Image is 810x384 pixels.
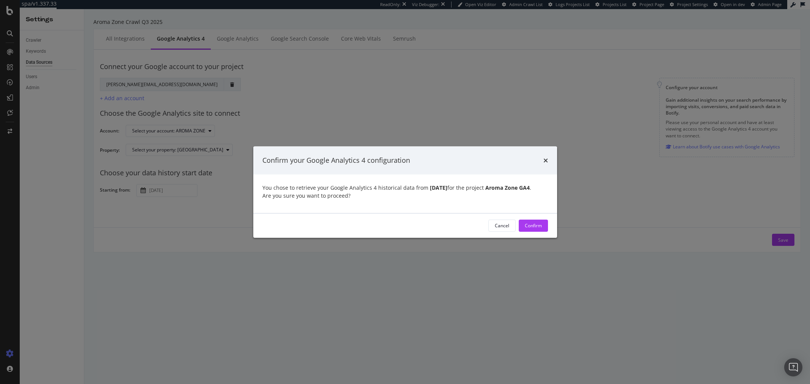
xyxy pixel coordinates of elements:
[428,184,447,191] strong: [DATE]
[485,184,530,191] strong: Aroma Zone GA4
[253,146,557,238] div: modal
[525,222,542,229] div: Confirm
[784,358,802,376] div: Open Intercom Messenger
[519,219,548,231] button: Confirm
[488,219,516,231] button: Cancel
[495,222,509,229] div: Cancel
[543,156,548,165] div: times
[262,156,410,165] div: Confirm your Google Analytics 4 configuration
[262,183,548,199] div: You chose to retrieve your Google Analytics 4 historical data from for the project . Are you sure...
